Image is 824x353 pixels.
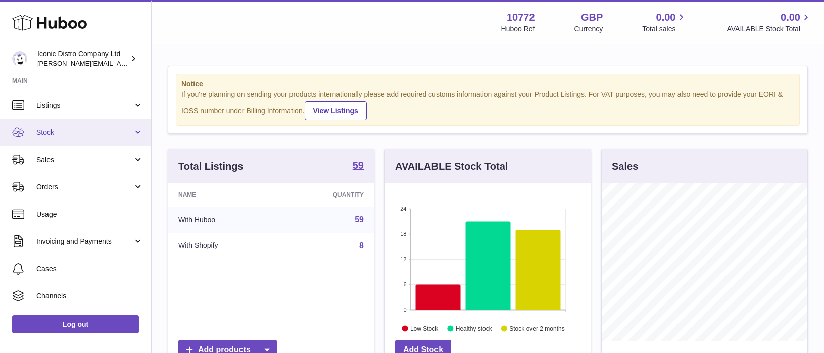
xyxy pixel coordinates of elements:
[410,325,439,332] text: Low Stock
[656,11,676,24] span: 0.00
[36,155,133,165] span: Sales
[168,207,279,233] td: With Huboo
[168,233,279,259] td: With Shopify
[574,24,603,34] div: Currency
[37,49,128,68] div: Iconic Distro Company Ltd
[456,325,493,332] text: Healthy stock
[178,160,244,173] h3: Total Listings
[726,11,812,34] a: 0.00 AVAILABLE Stock Total
[581,11,603,24] strong: GBP
[181,90,794,120] div: If you're planning on sending your products internationally please add required customs informati...
[642,11,687,34] a: 0.00 Total sales
[37,59,203,67] span: [PERSON_NAME][EMAIL_ADDRESS][DOMAIN_NAME]
[726,24,812,34] span: AVAILABLE Stock Total
[12,51,27,66] img: paul@iconicdistro.com
[642,24,687,34] span: Total sales
[36,237,133,246] span: Invoicing and Payments
[36,100,133,110] span: Listings
[403,307,406,313] text: 0
[359,241,364,250] a: 8
[36,291,143,301] span: Channels
[400,206,406,212] text: 24
[509,325,564,332] text: Stock over 2 months
[36,182,133,192] span: Orders
[395,160,508,173] h3: AVAILABLE Stock Total
[36,210,143,219] span: Usage
[353,160,364,170] strong: 59
[403,281,406,287] text: 6
[781,11,800,24] span: 0.00
[305,101,367,120] a: View Listings
[279,183,374,207] th: Quantity
[168,183,279,207] th: Name
[355,215,364,224] a: 59
[36,128,133,137] span: Stock
[400,231,406,237] text: 18
[12,315,139,333] a: Log out
[181,79,794,89] strong: Notice
[400,256,406,262] text: 12
[612,160,638,173] h3: Sales
[507,11,535,24] strong: 10772
[36,264,143,274] span: Cases
[353,160,364,172] a: 59
[501,24,535,34] div: Huboo Ref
